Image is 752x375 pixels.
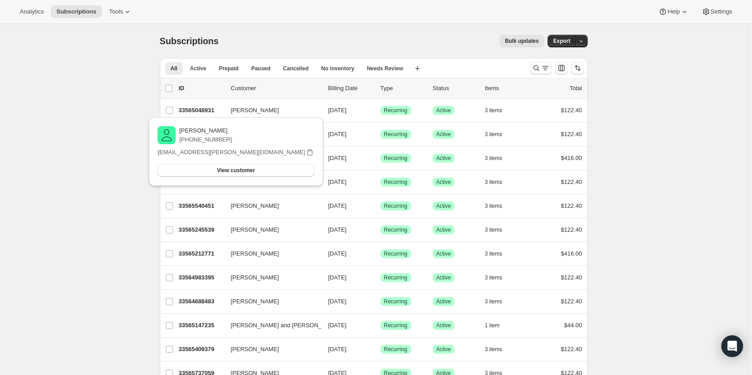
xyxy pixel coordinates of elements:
span: [DATE] [328,155,347,161]
span: No inventory [321,65,354,72]
span: Recurring [384,178,408,186]
span: [PERSON_NAME] [231,249,279,258]
span: 3 items [485,346,503,353]
button: [PERSON_NAME] [226,199,316,213]
span: Recurring [384,202,408,210]
span: [DATE] [328,322,347,329]
button: [PERSON_NAME] and [PERSON_NAME] [226,318,316,333]
div: 33565540451[PERSON_NAME][DATE]SuccessRecurringSuccessActive3 items$122.40 [179,200,582,212]
button: 3 items [485,176,512,188]
span: View customer [217,167,255,174]
span: Recurring [384,322,408,329]
span: Active [436,274,451,281]
span: Analytics [20,8,44,15]
button: [PERSON_NAME] [226,342,316,357]
p: Billing Date [328,84,373,93]
button: Settings [696,5,738,18]
span: [DATE] [328,202,347,209]
p: Customer [231,84,321,93]
span: $122.40 [561,202,582,209]
span: [DATE] [328,107,347,114]
p: 33565409379 [179,345,224,354]
button: 3 items [485,104,512,117]
span: Recurring [384,274,408,281]
button: [PERSON_NAME] [226,103,316,118]
div: 33564688483[PERSON_NAME][DATE]SuccessRecurringSuccessActive3 items$122.40 [179,295,582,308]
span: 1 item [485,322,500,329]
span: Tools [109,8,123,15]
p: 33564983395 [179,273,224,282]
span: Bulk updates [505,37,539,45]
span: $416.00 [561,155,582,161]
span: Subscriptions [160,36,219,46]
span: [DATE] [328,346,347,352]
span: [DATE] [328,131,347,137]
div: 33565016163[PERSON_NAME][DATE]SuccessRecurringSuccessActive3 items$122.40 [179,176,582,188]
div: 33565048931[PERSON_NAME][DATE]SuccessRecurringSuccessActive3 items$122.40 [179,104,582,117]
span: Active [436,298,451,305]
span: 3 items [485,274,503,281]
span: Active [436,322,451,329]
span: 3 items [485,202,503,210]
span: Recurring [384,346,408,353]
span: Help [667,8,680,15]
button: Search and filter results [530,62,552,74]
span: [PERSON_NAME] [231,106,279,115]
p: ID [179,84,224,93]
p: 33564688483 [179,297,224,306]
div: 33564983395[PERSON_NAME][DATE]SuccessRecurringSuccessActive3 items$122.40 [179,271,582,284]
span: Active [190,65,206,72]
span: [PERSON_NAME] [231,297,279,306]
span: Recurring [384,155,408,162]
button: View customer [158,164,314,177]
span: Recurring [384,226,408,233]
div: Type [381,84,426,93]
span: 3 items [485,107,503,114]
span: Prepaid [219,65,239,72]
button: Export [548,35,575,47]
span: $122.40 [561,226,582,233]
span: [PERSON_NAME] and [PERSON_NAME] [231,321,340,330]
span: [PERSON_NAME] [231,345,279,354]
p: 33565048931 [179,106,224,115]
button: Analytics [14,5,49,18]
span: All [171,65,177,72]
span: Recurring [384,107,408,114]
span: $122.40 [561,274,582,281]
button: 3 items [485,247,512,260]
button: Subscriptions [51,5,102,18]
span: Active [436,131,451,138]
span: Paused [251,65,271,72]
button: 1 item [485,319,510,332]
p: [EMAIL_ADDRESS][PERSON_NAME][DOMAIN_NAME] [158,148,305,157]
p: Total [570,84,582,93]
span: $122.40 [561,346,582,352]
p: [PERSON_NAME] [179,126,232,135]
button: 3 items [485,271,512,284]
span: Active [436,346,451,353]
div: 33565409379[PERSON_NAME][DATE]SuccessRecurringSuccessActive3 items$122.40 [179,343,582,356]
span: $122.40 [561,298,582,305]
span: Active [436,226,451,233]
button: [PERSON_NAME] [226,247,316,261]
div: 33564950627[PERSON_NAME][DATE]SuccessRecurringSuccessActive3 items$122.40 [179,128,582,141]
span: Active [436,250,451,257]
button: Sort the results [571,62,584,74]
p: 33565540451 [179,201,224,210]
p: [PHONE_NUMBER] [179,135,232,144]
span: Active [436,155,451,162]
div: Open Intercom Messenger [721,335,743,357]
button: 3 items [485,152,512,165]
span: Recurring [384,250,408,257]
span: Subscriptions [56,8,96,15]
span: [DATE] [328,226,347,233]
span: Active [436,107,451,114]
span: Cancelled [283,65,309,72]
span: $44.00 [564,322,582,329]
span: $122.40 [561,131,582,137]
span: 3 items [485,178,503,186]
span: $122.40 [561,107,582,114]
span: [PERSON_NAME] [231,225,279,234]
div: IDCustomerBilling DateTypeStatusItemsTotal [179,84,582,93]
span: 3 items [485,226,503,233]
